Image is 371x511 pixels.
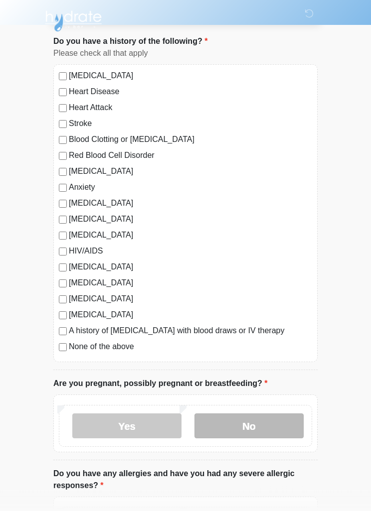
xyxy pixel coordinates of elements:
input: [MEDICAL_DATA] [59,216,67,224]
label: [MEDICAL_DATA] [69,214,312,226]
label: [MEDICAL_DATA] [69,230,312,242]
input: [MEDICAL_DATA] [59,168,67,176]
div: Please check all that apply [53,48,318,60]
img: Hydrate IV Bar - Scottsdale Logo [43,7,103,32]
label: Heart Attack [69,102,312,114]
input: Anxiety [59,184,67,192]
input: Stroke [59,121,67,128]
label: [MEDICAL_DATA] [69,261,312,273]
label: [MEDICAL_DATA] [69,198,312,210]
input: [MEDICAL_DATA] [59,73,67,81]
label: Heart Disease [69,86,312,98]
input: None of the above [59,344,67,352]
input: [MEDICAL_DATA] [59,232,67,240]
label: [MEDICAL_DATA] [69,70,312,82]
label: Blood Clotting or [MEDICAL_DATA] [69,134,312,146]
label: No [194,414,304,439]
input: A history of [MEDICAL_DATA] with blood draws or IV therapy [59,328,67,336]
input: Red Blood Cell Disorder [59,152,67,160]
input: Heart Attack [59,105,67,113]
label: Are you pregnant, possibly pregnant or breastfeeding? [53,378,267,390]
input: [MEDICAL_DATA] [59,296,67,304]
label: A history of [MEDICAL_DATA] with blood draws or IV therapy [69,325,312,337]
label: Yes [72,414,182,439]
input: [MEDICAL_DATA] [59,200,67,208]
input: [MEDICAL_DATA] [59,312,67,320]
label: [MEDICAL_DATA] [69,293,312,305]
input: HIV/AIDS [59,248,67,256]
label: HIV/AIDS [69,246,312,257]
input: Heart Disease [59,89,67,97]
label: Stroke [69,118,312,130]
input: [MEDICAL_DATA] [59,264,67,272]
label: [MEDICAL_DATA] [69,309,312,321]
label: None of the above [69,341,312,353]
label: Do you have any allergies and have you had any severe allergic responses? [53,468,318,492]
input: Blood Clotting or [MEDICAL_DATA] [59,136,67,144]
label: Anxiety [69,182,312,194]
label: Red Blood Cell Disorder [69,150,312,162]
label: Do you have a history of the following? [53,36,207,48]
label: [MEDICAL_DATA] [69,166,312,178]
label: [MEDICAL_DATA] [69,277,312,289]
input: [MEDICAL_DATA] [59,280,67,288]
